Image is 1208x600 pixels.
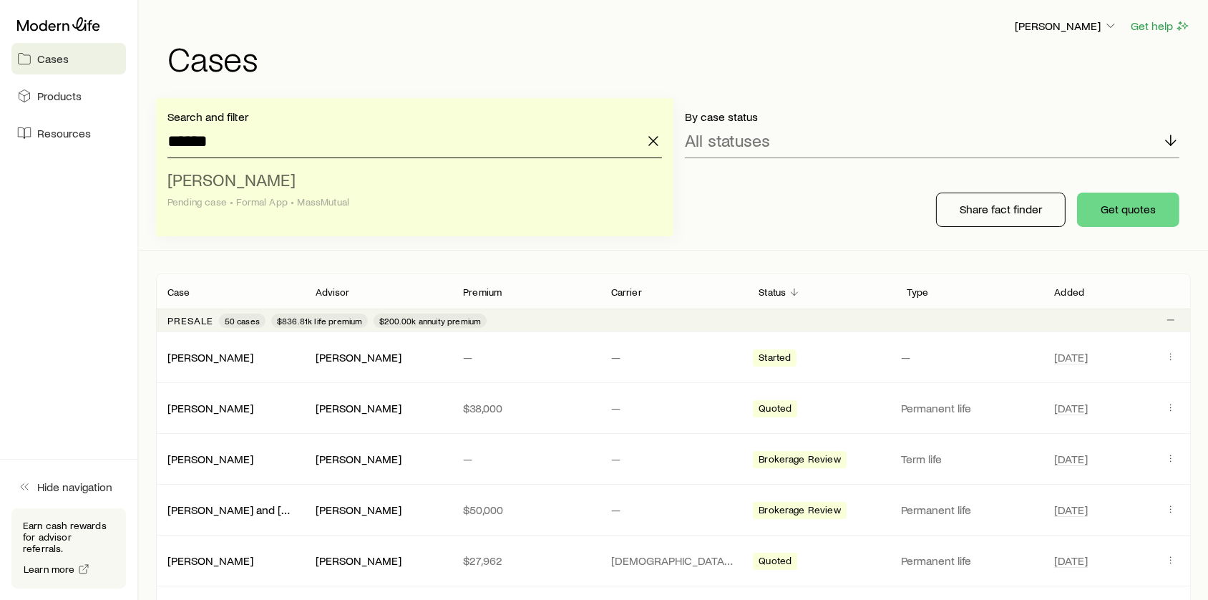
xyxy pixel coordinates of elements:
p: Advisor [316,286,350,298]
p: Search and filter [167,110,662,124]
span: Quoted [759,555,791,570]
p: $27,962 [463,553,588,568]
span: [DATE] [1054,553,1088,568]
span: Learn more [24,564,75,574]
a: [PERSON_NAME] [167,401,253,415]
a: [PERSON_NAME] [167,553,253,567]
div: Earn cash rewards for advisor referrals.Learn more [11,508,126,589]
p: Permanent life [901,553,1038,568]
p: — [611,452,736,466]
button: Hide navigation [11,471,126,503]
p: — [463,350,588,364]
a: Cases [11,43,126,74]
span: $200.00k annuity premium [379,315,481,326]
div: [PERSON_NAME] [316,553,401,568]
p: Term life [901,452,1038,466]
button: Get quotes [1077,193,1179,227]
p: [PERSON_NAME] [1015,19,1118,33]
div: [PERSON_NAME] [167,452,253,467]
div: [PERSON_NAME] [316,452,401,467]
p: — [611,503,736,517]
div: [PERSON_NAME] [167,401,253,416]
div: [PERSON_NAME] [316,503,401,518]
div: [PERSON_NAME] and [PERSON_NAME] [167,503,293,518]
span: Resources [37,126,91,140]
div: Pending case • Formal App • MassMutual [167,196,653,208]
span: [DATE] [1054,452,1088,466]
p: Carrier [611,286,642,298]
h1: Cases [167,41,1191,75]
button: Share fact finder [936,193,1066,227]
span: Brokerage Review [759,453,841,468]
p: Earn cash rewards for advisor referrals. [23,520,115,554]
div: [PERSON_NAME] [167,350,253,365]
div: [PERSON_NAME] [167,553,253,568]
span: [DATE] [1054,503,1088,517]
p: Share fact finder [960,202,1042,216]
button: [PERSON_NAME] [1014,18,1119,35]
p: All statuses [685,130,770,150]
span: [DATE] [1054,401,1088,415]
p: Type [907,286,929,298]
p: Permanent life [901,401,1038,415]
span: 50 cases [225,315,260,326]
span: Started [759,352,791,367]
p: $50,000 [463,503,588,517]
a: Products [11,80,126,112]
span: [DATE] [1054,350,1088,364]
p: Added [1054,286,1084,298]
a: [PERSON_NAME] and [PERSON_NAME] [167,503,364,516]
span: Cases [37,52,69,66]
p: By case status [685,110,1179,124]
p: Case [167,286,190,298]
div: [PERSON_NAME] [316,401,401,416]
p: — [611,350,736,364]
p: Presale [167,315,213,326]
a: [PERSON_NAME] [167,350,253,364]
p: Permanent life [901,503,1038,517]
div: [PERSON_NAME] [316,350,401,365]
a: Resources [11,117,126,149]
a: [PERSON_NAME] [167,452,253,465]
p: — [901,350,1038,364]
p: — [463,452,588,466]
p: — [611,401,736,415]
p: Status [759,286,786,298]
span: Brokerage Review [759,504,841,519]
span: Hide navigation [37,480,112,494]
li: Gordon, Jacob [167,164,653,219]
span: [PERSON_NAME] [167,169,296,190]
span: Quoted [759,402,791,417]
span: Products [37,89,82,103]
p: [DEMOGRAPHIC_DATA] General [611,553,736,568]
button: Get help [1130,18,1191,34]
span: $836.81k life premium [277,315,362,326]
p: Premium [463,286,502,298]
p: $38,000 [463,401,588,415]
